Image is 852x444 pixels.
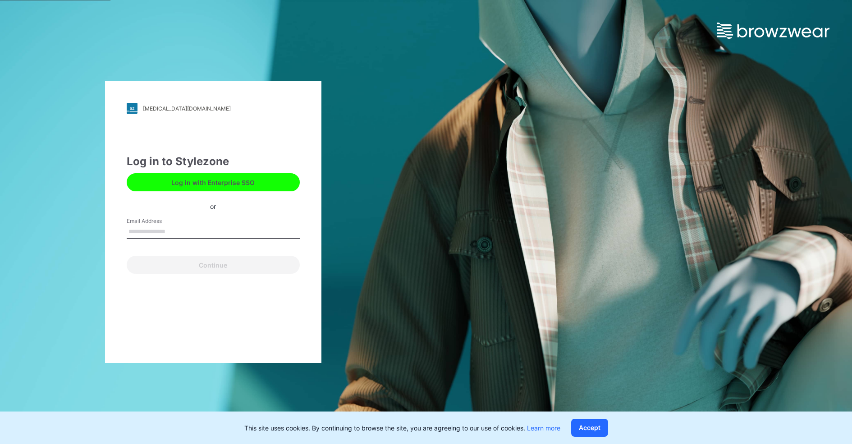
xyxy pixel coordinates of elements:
[717,23,829,39] img: browzwear-logo.e42bd6dac1945053ebaf764b6aa21510.svg
[571,419,608,437] button: Accept
[127,153,300,170] div: Log in to Stylezone
[527,424,560,432] a: Learn more
[244,423,560,433] p: This site uses cookies. By continuing to browse the site, you are agreeing to our use of cookies.
[127,103,300,114] a: [MEDICAL_DATA][DOMAIN_NAME]
[127,103,137,114] img: stylezone-logo.562084cfcfab977791bfbf7441f1a819.svg
[143,105,231,112] div: [MEDICAL_DATA][DOMAIN_NAME]
[203,201,223,211] div: or
[127,173,300,191] button: Log in with Enterprise SSO
[127,217,190,225] label: Email Address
